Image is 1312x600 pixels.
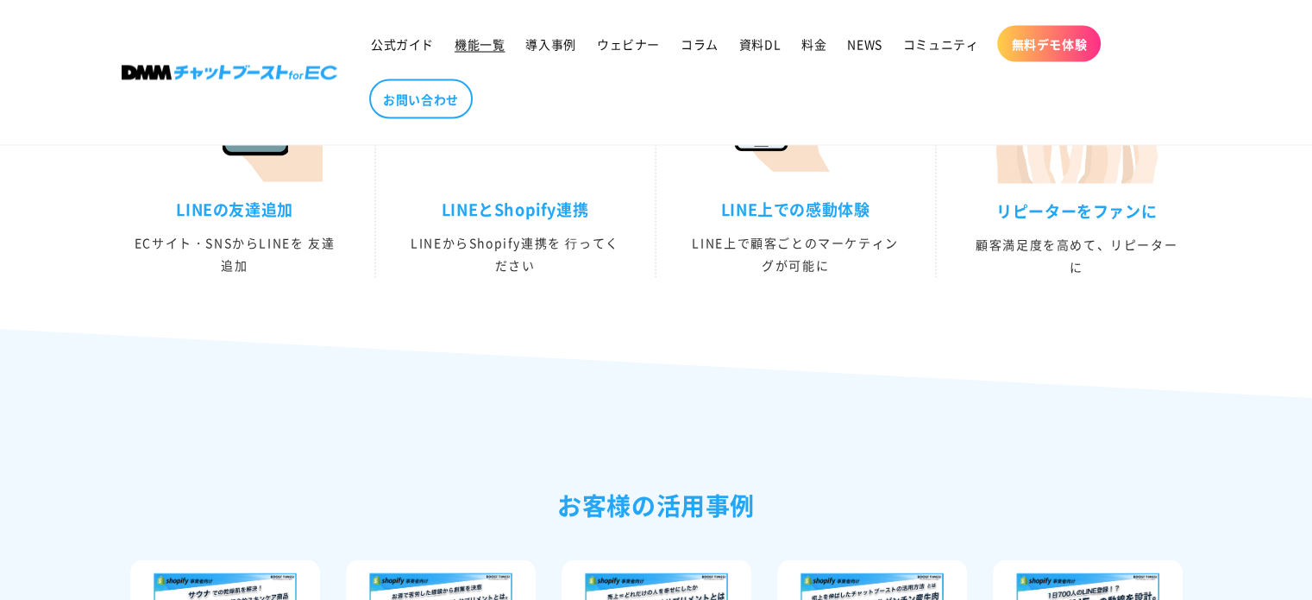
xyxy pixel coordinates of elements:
[455,36,505,52] span: 機能一覧
[691,232,901,275] p: LINE上で顧客ごとのマーケティングが可能に
[847,36,882,52] span: NEWS
[997,26,1101,62] a: 無料デモ体験
[383,92,459,107] span: お問い合わせ
[791,26,837,62] a: 料金
[971,201,1183,221] h3: リピーターをファンに
[361,26,444,62] a: 公式ガイド
[903,36,979,52] span: コミュニティ
[371,36,434,52] span: 公式ガイド
[837,26,892,62] a: NEWS
[801,36,826,52] span: 料金
[525,36,575,52] span: 導入事例
[893,26,989,62] a: コミュニティ
[1011,36,1087,52] span: 無料デモ体験
[369,79,473,119] a: お問い合わせ
[411,199,620,219] h3: LINEとShopify連携
[597,36,660,52] span: ウェビナー
[691,199,901,219] h3: LINE上での感動体験
[130,232,340,275] p: ECサイト・SNSからLINEを 友達追加
[670,26,729,62] a: コラム
[130,199,340,219] h3: LINEの友達追加
[122,485,1191,527] h2: お客様の活用事例
[122,66,337,80] img: 株式会社DMM Boost
[411,232,620,275] p: LINEからShopify連携を ⾏ってください
[971,234,1183,277] p: 顧客満足度を高めて、リピーターに
[681,36,719,52] span: コラム
[729,26,791,62] a: 資料DL
[515,26,586,62] a: 導入事例
[587,26,670,62] a: ウェビナー
[739,36,781,52] span: 資料DL
[444,26,515,62] a: 機能一覧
